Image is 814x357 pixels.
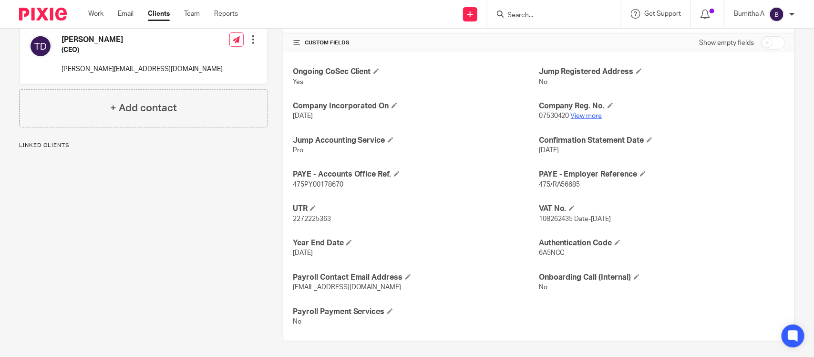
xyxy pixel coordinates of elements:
[293,273,539,283] h4: Payroll Contact Email Address
[539,204,785,214] h4: VAT No.
[539,250,565,256] span: 6A5NCC
[293,284,402,291] span: [EMAIL_ADDRESS][DOMAIN_NAME]
[293,79,303,85] span: Yes
[19,8,67,21] img: Pixie
[293,67,539,77] h4: Ongoing CoSec Client
[539,67,785,77] h4: Jump Registered Address
[539,101,785,111] h4: Company Reg. No.
[539,273,785,283] h4: Onboarding Call (Internal)
[184,9,200,19] a: Team
[293,147,303,154] span: Pro
[62,35,223,45] h4: [PERSON_NAME]
[62,64,223,74] p: [PERSON_NAME][EMAIL_ADDRESS][DOMAIN_NAME]
[148,9,170,19] a: Clients
[571,113,602,119] a: View more
[539,113,569,119] span: 07530420
[110,101,177,115] h4: + Add contact
[293,204,539,214] h4: UTR
[293,169,539,179] h4: PAYE - Accounts Office Ref.
[293,181,343,188] span: 475PY00178670
[293,238,539,248] h4: Year End Date
[293,113,313,119] span: [DATE]
[539,284,547,291] span: No
[539,216,611,222] span: 108262435 Date-[DATE]
[644,10,681,17] span: Get Support
[29,35,52,58] img: svg%3E
[506,11,592,20] input: Search
[539,238,785,248] h4: Authentication Code
[293,307,539,317] h4: Payroll Payment Services
[118,9,134,19] a: Email
[539,147,559,154] span: [DATE]
[539,169,785,179] h4: PAYE - Employer Reference
[293,136,539,146] h4: Jump Accounting Service
[19,142,268,149] p: Linked clients
[734,9,764,19] p: Bumitha A
[539,181,580,188] span: 475/RA56685
[214,9,238,19] a: Reports
[769,7,784,22] img: svg%3E
[62,45,223,55] h5: (CEO)
[539,136,785,146] h4: Confirmation Statement Date
[88,9,103,19] a: Work
[293,250,313,256] span: [DATE]
[293,101,539,111] h4: Company Incorporated On
[699,38,754,48] label: Show empty fields
[293,39,539,47] h4: CUSTOM FIELDS
[293,216,331,222] span: 2272225363
[539,79,547,85] span: No
[293,318,301,325] span: No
